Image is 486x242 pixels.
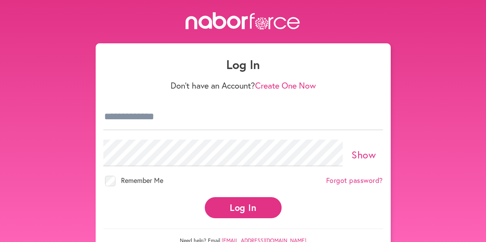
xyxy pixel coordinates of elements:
[255,80,316,91] a: Create One Now
[103,57,383,72] h1: Log In
[352,148,376,161] a: Show
[121,176,163,185] span: Remember Me
[326,176,383,185] a: Forgot password?
[103,81,383,91] p: Don't have an Account?
[205,197,282,218] button: Log In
